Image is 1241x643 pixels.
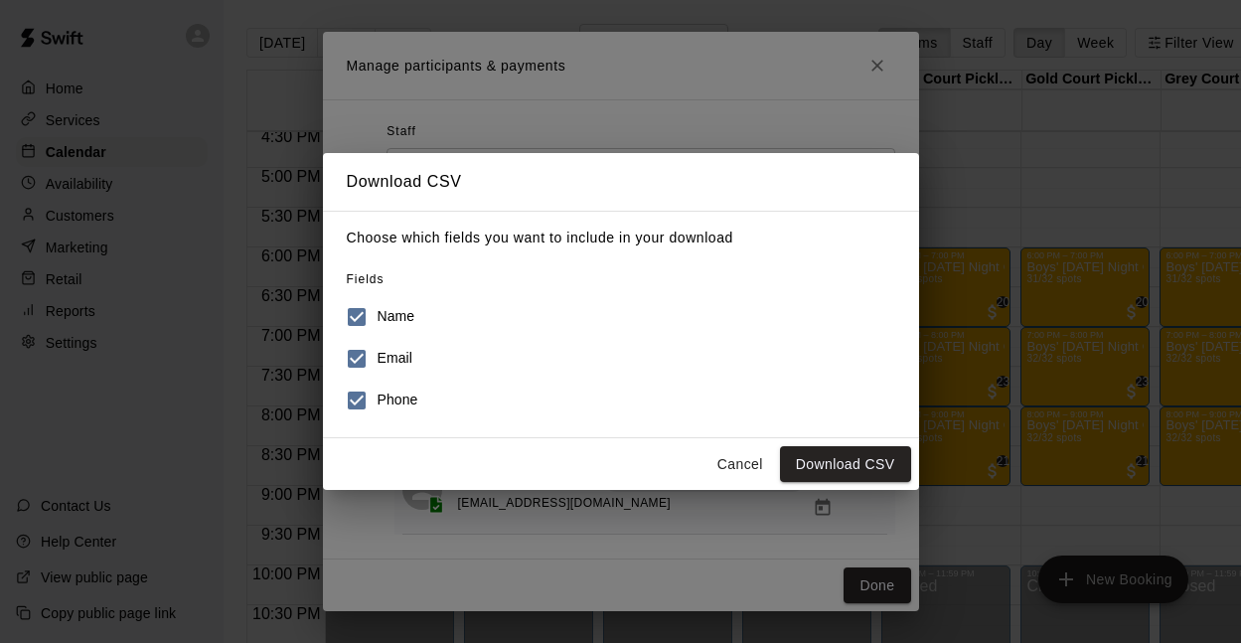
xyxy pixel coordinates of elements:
[347,272,385,286] span: Fields
[780,446,911,483] button: Download CSV
[378,306,415,328] h6: Name
[708,446,772,483] button: Cancel
[347,228,895,248] p: Choose which fields you want to include in your download
[323,153,919,211] h2: Download CSV
[378,390,418,411] h6: Phone
[378,348,413,370] h6: Email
